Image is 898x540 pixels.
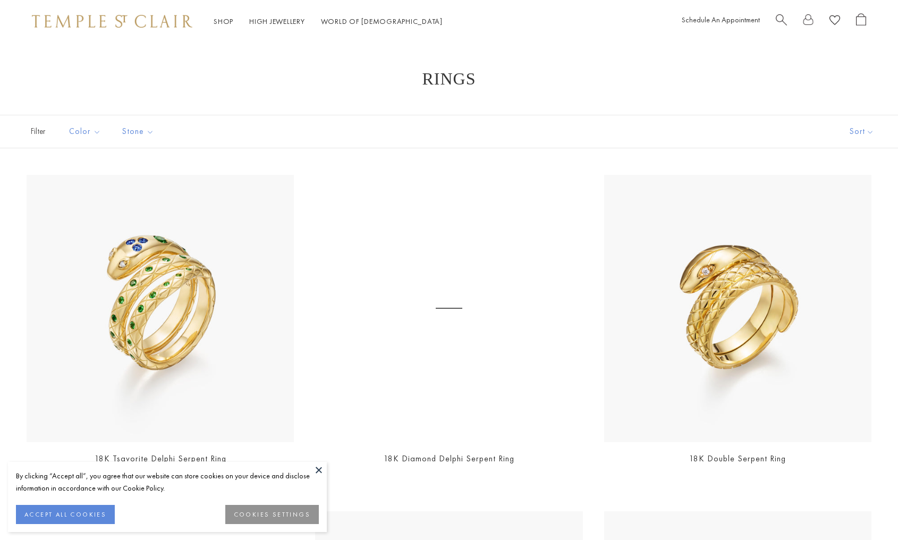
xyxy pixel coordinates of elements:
button: Color [61,120,109,144]
a: High JewelleryHigh Jewellery [249,16,305,26]
a: Search [776,13,787,30]
a: R31835-SERPENTR31835-SERPENT [315,175,582,442]
a: 18K Double Serpent Ring [689,453,786,464]
img: 18K Double Serpent Ring [604,175,871,442]
a: Open Shopping Bag [856,13,866,30]
a: 18K Tsavorite Delphi Serpent Ring [95,453,226,464]
a: Schedule An Appointment [682,15,760,24]
button: COOKIES SETTINGS [225,505,319,524]
a: 18K Diamond Delphi Serpent Ring [384,453,514,464]
a: ShopShop [214,16,233,26]
iframe: Gorgias live chat messenger [845,490,887,529]
button: Show sort by [826,115,898,148]
h1: Rings [43,69,855,88]
span: Color [64,125,109,138]
a: World of [DEMOGRAPHIC_DATA]World of [DEMOGRAPHIC_DATA] [321,16,443,26]
a: View Wishlist [829,13,840,30]
span: Stone [117,125,162,138]
a: R36135-SRPBSTGR36135-SRPBSTG [27,175,294,442]
img: R36135-SRPBSTG [27,175,294,442]
button: ACCEPT ALL COOKIES [16,505,115,524]
img: Temple St. Clair [32,15,192,28]
div: By clicking “Accept all”, you agree that our website can store cookies on your device and disclos... [16,470,319,494]
button: Stone [114,120,162,144]
nav: Main navigation [214,15,443,28]
a: 18K Double Serpent Ring18K Double Serpent Ring [604,175,871,442]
